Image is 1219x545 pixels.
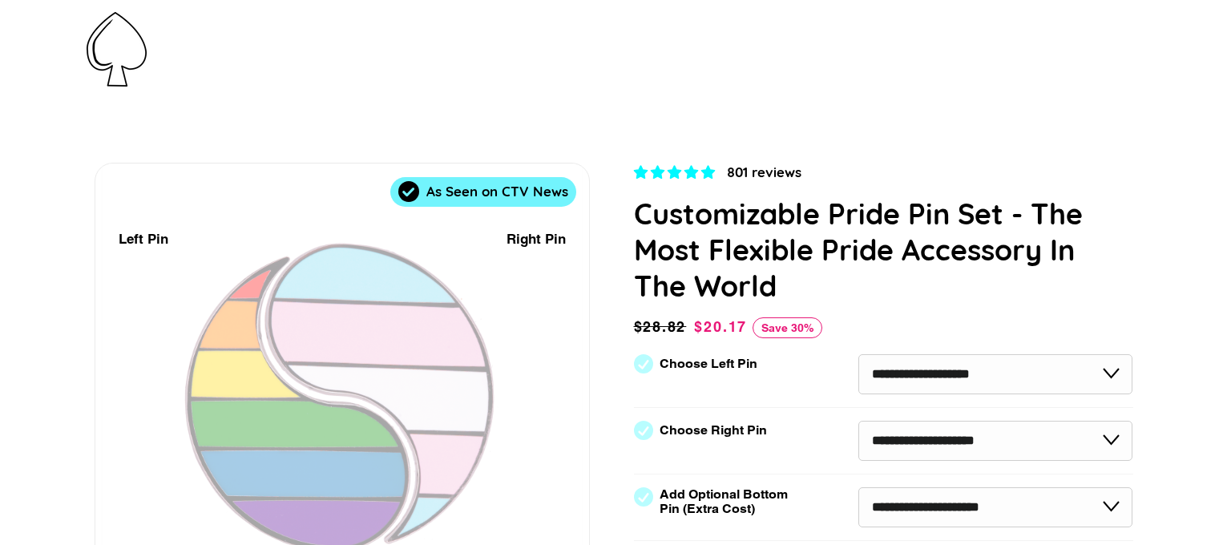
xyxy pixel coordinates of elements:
[753,317,822,338] span: Save 30%
[634,316,691,338] span: $28.82
[87,12,147,87] img: Pin-Ace
[634,164,719,180] span: 4.83 stars
[660,423,767,438] label: Choose Right Pin
[634,196,1133,304] h1: Customizable Pride Pin Set - The Most Flexible Pride Accessory In The World
[660,487,794,516] label: Add Optional Bottom Pin (Extra Cost)
[660,357,757,371] label: Choose Left Pin
[727,163,801,180] span: 801 reviews
[507,228,566,250] div: Right Pin
[694,318,747,335] span: $20.17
